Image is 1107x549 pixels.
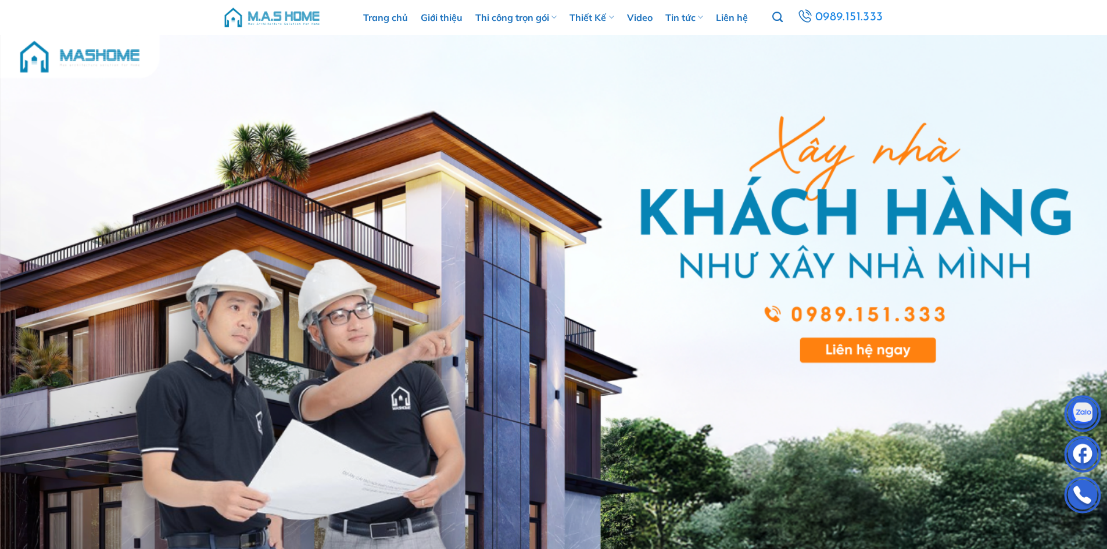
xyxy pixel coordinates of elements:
[814,7,884,27] span: 0989.151.333
[1065,439,1100,473] img: Facebook
[1065,479,1100,514] img: Phone
[772,5,783,30] a: Tìm kiếm
[1065,398,1100,433] img: Zalo
[794,6,886,28] a: 0989.151.333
